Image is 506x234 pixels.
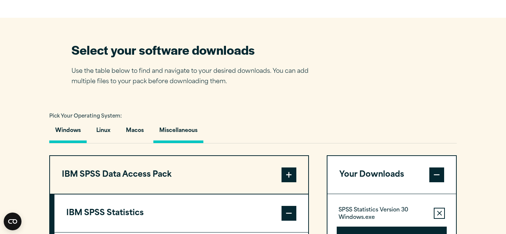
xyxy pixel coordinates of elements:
[49,114,122,119] span: Pick Your Operating System:
[4,213,21,230] button: Open CMP widget
[327,156,456,194] button: Your Downloads
[120,122,150,143] button: Macos
[71,66,320,88] p: Use the table below to find and navigate to your desired downloads. You can add multiple files to...
[49,122,87,143] button: Windows
[54,194,308,232] button: IBM SPSS Statistics
[50,156,308,194] button: IBM SPSS Data Access Pack
[71,41,320,58] h2: Select your software downloads
[153,122,203,143] button: Miscellaneous
[90,122,116,143] button: Linux
[339,207,428,221] p: SPSS Statistics Version 30 Windows.exe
